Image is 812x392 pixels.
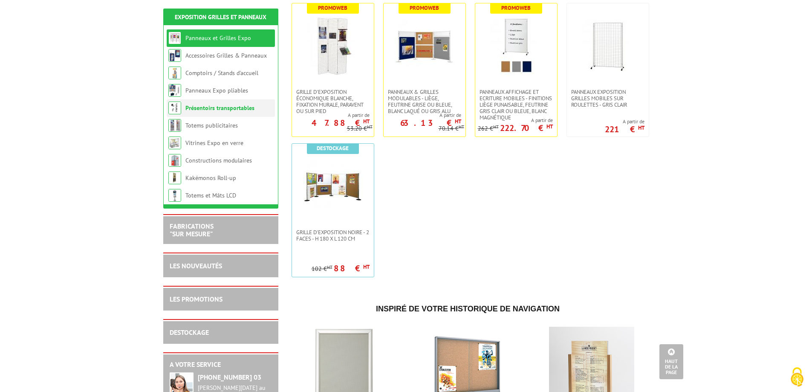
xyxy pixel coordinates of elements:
[168,49,181,62] img: Accessoires Grilles & Panneaux
[567,89,649,108] a: Panneaux Exposition Grilles mobiles sur roulettes - gris clair
[475,89,557,121] a: Panneaux Affichage et Ecriture Mobiles - finitions liège punaisable, feutrine gris clair ou bleue...
[312,120,370,125] p: 47.88 €
[292,229,374,242] a: Grille d'exposition noire - 2 faces - H 180 x L 120 cm
[318,4,347,12] b: Promoweb
[185,104,254,112] a: Présentoirs transportables
[493,124,499,130] sup: HT
[367,124,373,130] sup: HT
[168,67,181,79] img: Comptoirs / Stands d'accueil
[501,4,531,12] b: Promoweb
[185,139,243,147] a: Vitrines Expo en verre
[168,189,181,202] img: Totems et Mâts LCD
[546,123,553,130] sup: HT
[185,174,236,182] a: Kakémonos Roll-up
[478,117,553,124] span: A partir de
[175,13,266,21] a: Exposition Grilles et Panneaux
[578,16,638,76] img: Panneaux Exposition Grilles mobiles sur roulettes - gris clair
[363,263,370,270] sup: HT
[168,136,181,149] img: Vitrines Expo en verre
[168,32,181,44] img: Panneaux et Grilles Expo
[168,102,181,114] img: Présentoirs transportables
[185,69,258,77] a: Comptoirs / Stands d'accueil
[327,264,332,270] sup: HT
[292,89,374,114] a: Grille d'exposition économique blanche, fixation murale, paravent ou sur pied
[185,192,236,199] a: Totems et Mâts LCD
[303,16,363,76] img: Grille d'exposition économique blanche, fixation murale, paravent ou sur pied
[571,89,644,108] span: Panneaux Exposition Grilles mobiles sur roulettes - gris clair
[198,373,261,381] strong: [PHONE_NUMBER] 03
[455,118,461,125] sup: HT
[363,118,370,125] sup: HT
[480,89,553,121] span: Panneaux Affichage et Ecriture Mobiles - finitions liège punaisable, feutrine gris clair ou bleue...
[185,34,251,42] a: Panneaux et Grilles Expo
[786,366,808,388] img: Cookies (fenêtre modale)
[312,266,332,272] p: 102 €
[170,295,223,303] a: LES PROMOTIONS
[638,124,644,131] sup: HT
[605,127,644,132] p: 221 €
[439,125,464,132] p: 70.14 €
[605,118,644,125] span: A partir de
[170,361,272,369] h2: A votre service
[296,229,370,242] span: Grille d'exposition noire - 2 faces - H 180 x L 120 cm
[185,87,248,94] a: Panneaux Expo pliables
[334,266,370,271] p: 88 €
[303,157,363,216] img: Grille d'exposition noire - 2 faces - H 180 x L 120 cm
[395,16,454,76] img: Panneaux & Grilles modulables - liège, feutrine grise ou bleue, blanc laqué ou gris alu
[292,112,370,119] span: A partir de
[296,89,370,114] span: Grille d'exposition économique blanche, fixation murale, paravent ou sur pied
[410,4,439,12] b: Promoweb
[170,328,209,337] a: DESTOCKAGE
[168,171,181,184] img: Kakémonos Roll-up
[384,89,465,114] a: Panneaux & Grilles modulables - liège, feutrine grise ou bleue, blanc laqué ou gris alu
[168,119,181,132] img: Totems publicitaires
[659,344,683,379] a: Haut de la page
[185,122,238,129] a: Totems publicitaires
[400,120,461,125] p: 63.13 €
[376,305,560,313] span: Inspiré de votre historique de navigation
[317,145,349,152] b: Destockage
[170,261,222,270] a: LES NOUVEAUTÉS
[478,125,499,132] p: 262 €
[168,84,181,97] img: Panneaux Expo pliables
[170,222,214,238] a: FABRICATIONS"Sur Mesure"
[500,125,553,131] p: 222.70 €
[168,154,181,167] img: Constructions modulaires
[185,157,252,164] a: Constructions modulaires
[388,89,461,114] span: Panneaux & Grilles modulables - liège, feutrine grise ou bleue, blanc laqué ou gris alu
[486,16,546,76] img: Panneaux Affichage et Ecriture Mobiles - finitions liège punaisable, feutrine gris clair ou bleue...
[185,52,267,59] a: Accessoires Grilles & Panneaux
[347,125,373,132] p: 53.20 €
[782,363,812,392] button: Cookies (fenêtre modale)
[459,124,464,130] sup: HT
[384,112,461,119] span: A partir de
